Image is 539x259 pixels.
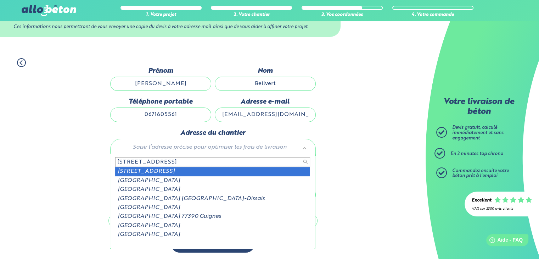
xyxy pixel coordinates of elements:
div: [GEOGRAPHIC_DATA] [115,230,310,239]
iframe: Help widget launcher [476,231,531,251]
div: [GEOGRAPHIC_DATA] [115,176,310,185]
div: [GEOGRAPHIC_DATA] [115,185,310,194]
div: [STREET_ADDRESS] [115,167,310,176]
div: [GEOGRAPHIC_DATA] 77390 Guignes [115,212,310,221]
div: [GEOGRAPHIC_DATA] [115,203,310,212]
div: [GEOGRAPHIC_DATA] [GEOGRAPHIC_DATA]-Dissais [115,194,310,203]
div: [GEOGRAPHIC_DATA] [115,221,310,230]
